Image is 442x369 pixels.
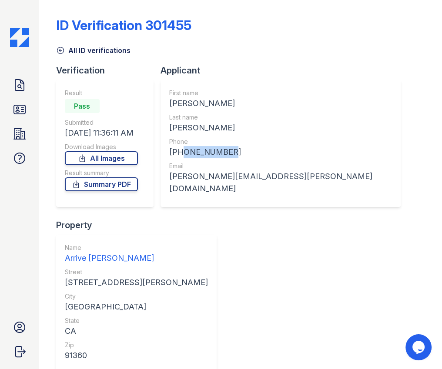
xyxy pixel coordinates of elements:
div: Zip [65,341,208,349]
div: [PHONE_NUMBER] [169,146,392,158]
a: Summary PDF [65,177,138,191]
div: 91360 [65,349,208,362]
div: City [65,292,208,301]
div: Street [65,268,208,276]
div: [GEOGRAPHIC_DATA] [65,301,208,313]
div: ID Verification 301455 [56,17,191,33]
div: [PERSON_NAME] [169,122,392,134]
div: [PERSON_NAME] [169,97,392,110]
div: CA [65,325,208,337]
div: Applicant [161,64,408,76]
img: CE_Icon_Blue-c292c112584629df590d857e76928e9f676e5b41ef8f769ba2f05ee15b207248.png [10,28,29,47]
div: [PERSON_NAME][EMAIL_ADDRESS][PERSON_NAME][DOMAIN_NAME] [169,170,392,195]
a: Name Arrive [PERSON_NAME] [65,243,208,264]
div: Name [65,243,208,252]
div: Result [65,89,138,97]
div: Download Images [65,143,138,151]
div: State [65,316,208,325]
div: Result summary [65,169,138,177]
div: Phone [169,137,392,146]
iframe: chat widget [405,334,433,360]
div: [STREET_ADDRESS][PERSON_NAME] [65,276,208,289]
a: All Images [65,151,138,165]
div: Verification [56,64,161,76]
div: Submitted [65,118,138,127]
div: First name [169,89,392,97]
div: [DATE] 11:36:11 AM [65,127,138,139]
div: Last name [169,113,392,122]
div: Pass [65,99,100,113]
a: All ID verifications [56,45,131,56]
div: Property [56,219,224,231]
div: Arrive [PERSON_NAME] [65,252,208,264]
div: Email [169,162,392,170]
